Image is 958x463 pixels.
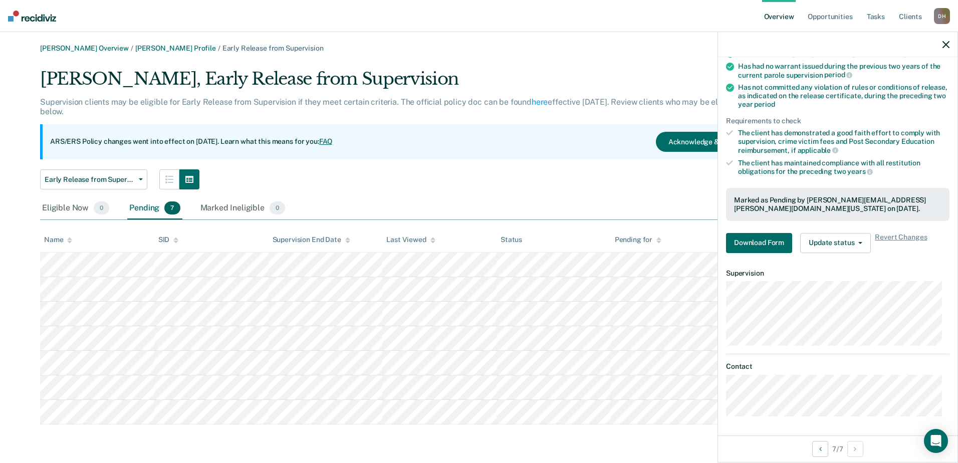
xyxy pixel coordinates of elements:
button: Update status [800,233,871,253]
span: / [216,44,222,52]
div: 7 / 7 [718,435,957,462]
button: Previous Opportunity [812,441,828,457]
div: Has had no warrant issued during the previous two years of the current parole supervision [738,62,949,79]
a: Navigate to form link [726,233,796,253]
div: Requirements to check [726,117,949,125]
div: SID [158,236,179,244]
div: Has not committed any violation of rules or conditions of release, as indicated on the release ce... [738,83,949,108]
div: The client has maintained compliance with all restitution obligations for the preceding two [738,159,949,176]
button: Download Form [726,233,792,253]
div: Open Intercom Messenger [924,429,948,453]
span: 7 [164,201,180,214]
div: Pending [127,197,182,219]
p: ARS/ERS Policy changes went into effect on [DATE]. Learn what this means for you: [50,137,333,147]
span: 0 [270,201,285,214]
a: FAQ [319,137,333,145]
span: Early Release from Supervision [45,175,135,184]
div: Eligible Now [40,197,111,219]
div: D H [934,8,950,24]
a: [PERSON_NAME] Profile [135,44,216,52]
a: [PERSON_NAME] Overview [40,44,129,52]
dt: Supervision [726,269,949,278]
span: period [824,71,852,79]
div: Marked as Pending by [PERSON_NAME][EMAIL_ADDRESS][PERSON_NAME][DOMAIN_NAME][US_STATE] on [DATE]. [734,196,941,213]
div: Name [44,236,72,244]
dt: Contact [726,362,949,371]
img: Recidiviz [8,11,56,22]
span: years [847,167,873,175]
span: Early Release from Supervision [222,44,324,52]
div: Marked Ineligible [198,197,288,219]
div: Last Viewed [386,236,435,244]
a: here [532,97,548,107]
span: Revert Changes [875,233,927,253]
span: / [129,44,135,52]
span: 0 [94,201,109,214]
div: The client has demonstrated a good faith effort to comply with supervision, crime victim fees and... [738,129,949,154]
div: Status [501,236,522,244]
div: Pending for [615,236,661,244]
div: [PERSON_NAME], Early Release from Supervision [40,69,759,97]
span: applicable [798,146,838,154]
div: Supervision End Date [273,236,350,244]
span: period [754,100,775,108]
p: Supervision clients may be eligible for Early Release from Supervision if they meet certain crite... [40,97,739,116]
button: Next Opportunity [847,441,863,457]
button: Acknowledge & Close [656,132,751,152]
